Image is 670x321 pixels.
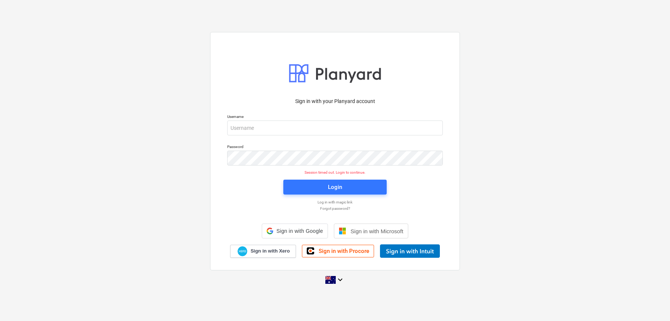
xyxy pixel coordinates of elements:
i: keyboard_arrow_down [336,275,345,284]
img: Xero logo [238,246,247,256]
a: Sign in with Procore [302,245,374,257]
img: Microsoft logo [339,227,346,235]
p: Password [227,144,443,151]
a: Forgot password? [223,206,447,211]
span: Sign in with Procore [319,248,369,254]
span: Sign in with Microsoft [351,228,403,234]
p: Sign in with your Planyard account [227,97,443,105]
span: Sign in with Xero [251,248,290,254]
p: Session timed out. Login to continue. [223,170,447,175]
a: Sign in with Xero [230,245,296,258]
p: Username [227,114,443,121]
a: Log in with magic link [223,200,447,205]
span: Sign in with Google [276,228,323,234]
input: Username [227,121,443,135]
div: Login [328,182,342,192]
button: Login [283,180,387,195]
div: Sign in with Google [262,224,328,238]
